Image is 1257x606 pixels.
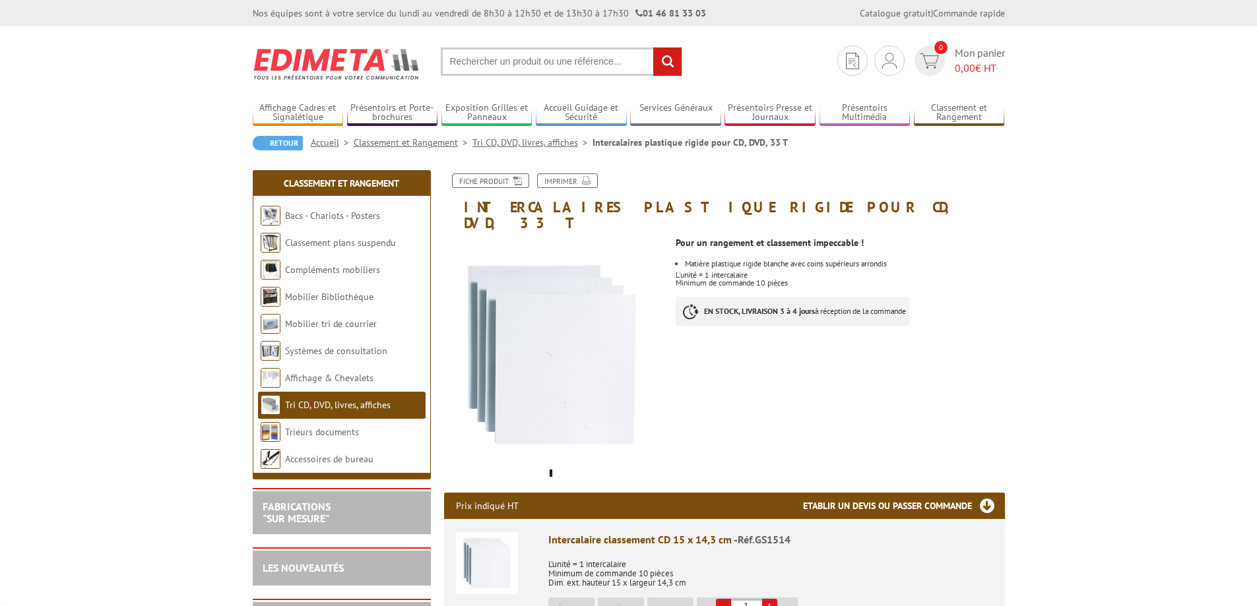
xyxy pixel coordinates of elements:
[738,533,790,546] span: Réf.GS1514
[285,237,396,249] a: Classement plans suspendu
[537,173,598,188] a: Imprimer
[630,102,721,124] a: Services Généraux
[441,47,682,76] input: Rechercher un produit ou une référence...
[347,102,438,124] a: Présentoirs et Porte-brochures
[261,314,280,334] img: Mobilier tri de courrier
[285,372,373,384] a: Affichage & Chevalets
[261,341,280,361] img: Systèmes de consultation
[434,173,1015,231] h1: Intercalaires plastique rigide pour CD, DVD, 33 T
[311,136,354,148] a: Accueil
[444,237,666,460] img: tri_cd_livres_affiches_gs1514.jpg
[285,453,373,465] a: Accessoires de bureau
[285,318,377,330] a: Mobilier tri de courrier
[914,102,1005,124] a: Classement et Rangement
[860,7,931,19] a: Catalogue gratuit
[955,61,975,75] span: 0,00
[676,297,909,326] p: à réception de la commande
[934,41,948,54] span: 0
[635,7,706,19] strong: 01 46 81 33 03
[261,422,280,442] img: Trieurs documents
[920,53,939,69] img: devis rapide
[261,395,280,415] img: Tri CD, DVD, livres, affiches
[354,136,472,148] a: Classement et Rangement
[685,260,1004,268] li: Matière plastique rigide blanche avec coins supérieurs arrondis
[882,53,897,69] img: devis rapide
[536,102,627,124] a: Accueil Guidage et Sécurité
[548,532,993,547] div: Intercalaire classement CD 15 x 14,3 cm -
[285,210,380,222] a: Bacs - Chariots - Posters
[285,291,373,303] a: Mobilier Bibliothèque
[548,551,993,588] p: L'unité = 1 intercalaire Minimum de commande 10 pièces Dim. ext. hauteur 15 x largeur 14,3 cm
[803,493,1005,519] h3: Etablir un devis ou passer commande
[955,45,1005,76] span: Mon panier
[253,102,344,124] a: Affichage Cadres et Signalétique
[261,206,280,226] img: Bacs - Chariots - Posters
[704,306,815,316] strong: EN STOCK, LIVRAISON 3 à 4 jours
[285,426,359,438] a: Trieurs documents
[253,40,421,88] img: Edimeta
[441,102,532,124] a: Exposition Grilles et Panneaux
[846,53,859,69] img: devis rapide
[253,7,706,20] div: Nos équipes sont à votre service du lundi au vendredi de 8h30 à 12h30 et de 13h30 à 17h30
[911,45,1005,76] a: devis rapide 0 Mon panier 0,00€ HT
[261,260,280,280] img: Compléments mobiliers
[653,47,682,76] input: rechercher
[456,532,518,594] img: Intercalaire classement CD 15 x 14,3 cm
[725,102,816,124] a: Présentoirs Presse et Journaux
[955,61,1005,76] span: € HT
[472,136,593,148] a: Tri CD, DVD, livres, affiches
[676,231,1014,339] div: L'unité = 1 intercalaire Minimum de commande 10 pièces
[261,233,280,253] img: Classement plans suspendu
[253,136,303,150] a: Retour
[820,102,911,124] a: Présentoirs Multimédia
[284,177,399,189] a: Classement et Rangement
[676,237,864,249] strong: Pour un rangement et classement impeccable !
[456,493,519,519] p: Prix indiqué HT
[263,561,344,574] a: LES NOUVEAUTÉS
[452,173,529,188] a: Fiche produit
[261,287,280,307] img: Mobilier Bibliothèque
[860,7,1005,20] div: |
[593,136,788,149] li: Intercalaires plastique rigide pour CD, DVD, 33 T
[261,449,280,469] img: Accessoires de bureau
[285,399,391,411] a: Tri CD, DVD, livres, affiches
[261,368,280,388] img: Affichage & Chevalets
[285,264,380,276] a: Compléments mobiliers
[933,7,1005,19] a: Commande rapide
[285,345,387,357] a: Systèmes de consultation
[263,500,331,525] a: FABRICATIONS"Sur Mesure"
